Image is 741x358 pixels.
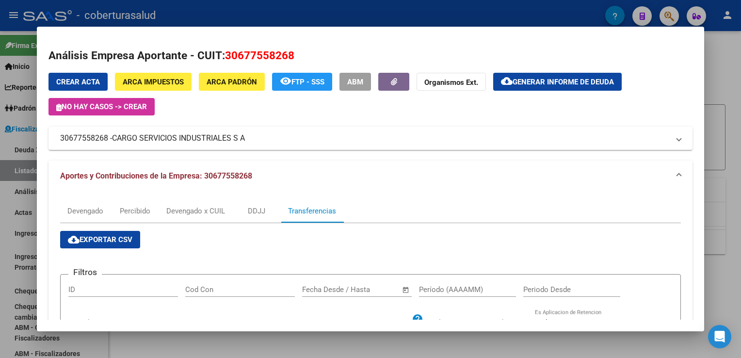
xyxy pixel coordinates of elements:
span: Seleccionar Gerenciador [431,318,519,327]
span: 30677558268 [225,49,294,62]
input: Fecha inicio [302,285,341,294]
div: Devengado [67,206,103,216]
span: FTP - SSS [291,78,324,86]
h2: Análisis Empresa Aportante - CUIT: [48,48,692,64]
span: Archivo CSV CUIT Apo [290,319,356,326]
button: ARCA Impuestos [115,73,192,91]
button: ARCA Padrón [199,73,265,91]
mat-icon: cloud_download [68,234,80,245]
mat-icon: help [412,313,423,325]
span: No hay casos -> Crear [56,102,147,111]
mat-icon: remove_red_eye [280,75,291,87]
div: Percibido [120,206,150,216]
button: No hay casos -> Crear [48,98,155,115]
mat-panel-title: 30677558268 - [60,132,669,144]
span: Todos [535,318,555,327]
span: ARCA Impuestos [123,78,184,86]
mat-expansion-panel-header: 30677558268 -CARGO SERVICIOS INDUSTRIALES S A [48,127,692,150]
button: Open calendar [400,284,411,295]
div: Transferencias [288,206,336,216]
button: ABM [339,73,371,91]
span: Exportar CSV [68,235,132,244]
span: Generar informe de deuda [513,78,614,86]
button: Exportar CSV [60,231,140,248]
span: ARCA Padrón [207,78,257,86]
span: Aportes y Contribuciones de la Empresa: 30677558268 [60,171,252,180]
h3: Filtros [68,267,102,277]
span: ABM [347,78,363,86]
button: FTP - SSS [272,73,332,91]
span: CARGO SERVICIOS INDUSTRIALES S A [112,132,245,144]
div: Open Intercom Messenger [708,325,731,348]
button: Generar informe de deuda [493,73,622,91]
input: Fecha fin [350,285,397,294]
div: DDJJ [248,206,265,216]
strong: Organismos Ext. [424,78,478,87]
button: Organismos Ext. [417,73,486,91]
mat-expansion-panel-header: Aportes y Contribuciones de la Empresa: 30677558268 [48,161,692,192]
input: Archivo CSV CUIT Apo [356,319,412,327]
span: Crear Acta [56,78,100,86]
button: Crear Acta [48,73,108,91]
mat-icon: cloud_download [501,75,513,87]
div: Devengado x CUIL [166,206,225,216]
